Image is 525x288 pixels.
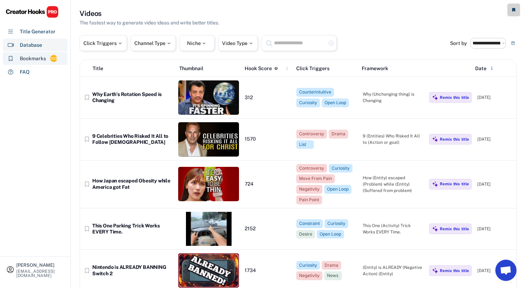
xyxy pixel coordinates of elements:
div: Drama [325,262,338,269]
button: bookmark_border [83,181,91,188]
div: [PERSON_NAME] [16,263,64,267]
div: Nintendo is ALREADY BANNING Switch 2 [92,264,173,277]
div: Framework [362,65,421,72]
div: Click Triggers [83,41,123,46]
img: MagicMajor%20%28Purple%29.svg [432,181,438,187]
div: Controversy [299,131,324,137]
div: Curiosity [299,100,317,106]
div: Move From Pain [299,176,332,182]
button: bookmark_border [83,94,91,101]
div: 1734 [245,267,291,274]
div: [DATE] [477,267,513,274]
img: thumbnail%20%2851%29.jpg [178,167,239,201]
img: thumbnail%20%2869%29.jpg [178,122,239,157]
div: [DATE] [477,94,513,101]
div: [DATE] [477,226,513,232]
div: How (Entity) escaped (Problem) while (Entity) (Suffered from problem) [363,175,424,194]
div: This One Parking Trick Works EVERY Time. [92,223,173,235]
div: Remix this title [440,226,469,231]
div: Thumbnail [179,65,239,72]
button: bookmark_border [83,267,91,274]
div: Constraint [299,221,320,227]
div: Database [20,41,42,49]
div: Drama [332,131,345,137]
div: This One (Activity) Trick Works EVERY Time. [363,222,424,235]
div: Remix this title [440,137,469,142]
button: bookmark_border [83,225,91,232]
div: How Japan escaped Obesity while America got Fat [92,178,173,190]
div: Niche [187,41,207,46]
div: 724 [245,181,291,187]
img: thumbnail%20%2862%29.jpg [178,80,239,115]
div: Remix this title [440,95,469,100]
img: MagicMajor%20%28Purple%29.svg [432,267,438,274]
img: thumbnail%20%2836%29.jpg [178,253,239,288]
div: Bookmarks [20,55,46,62]
div: Click Triggers [296,65,356,72]
h3: Videos [80,9,101,18]
div: Open Loop [320,231,341,237]
div: List [299,142,311,148]
button: highlight_remove [328,40,334,46]
div: Hook Score [245,65,272,72]
a: Open chat [495,260,517,281]
div: 9 (Entities) Who Risked It All to (Action or goal) [363,133,424,146]
div: Curiosity [332,165,350,171]
div: Why Earth’s Rotation Speed is Changing [92,91,173,104]
div: Pain Point [299,197,319,203]
div: Open Loop [325,100,346,106]
button: bookmark_border [83,136,91,143]
div: Sort by [450,41,467,46]
div: Controversy [299,165,324,171]
div: Channel Type [134,41,172,46]
div: News [327,273,339,279]
div: [DATE] [477,136,513,142]
img: CHPRO%20Logo.svg [6,6,59,18]
img: MagicMajor%20%28Purple%29.svg [432,136,438,142]
div: Open Loop [327,186,349,192]
img: MagicMajor%20%28Purple%29.svg [432,94,438,101]
div: [EMAIL_ADDRESS][DOMAIN_NAME] [16,269,64,278]
div: The fastest way to generate video ideas and write better titles. [80,19,219,27]
div: Negativity [299,273,320,279]
div: 9 Celebrities Who Risked It All to Follow [DEMOGRAPHIC_DATA] [92,133,173,146]
div: FAQ [20,68,30,76]
div: 2152 [245,226,291,232]
div: [DATE] [477,181,513,187]
div: Counterintuitive [299,89,331,95]
div: 103 [50,56,57,62]
img: thumbnail%20%2864%29.jpg [178,212,239,246]
div: 1570 [245,136,291,142]
div: (Entity) is ALREADY (Negative Action) (Entity) [363,264,424,277]
div: Remix this title [440,268,469,273]
div: Negativity [299,186,320,192]
div: Title Generator [20,28,56,35]
div: 312 [245,95,291,101]
div: Curiosity [299,262,317,269]
div: Video Type [222,41,254,46]
div: Curiosity [327,221,345,227]
div: Desire [299,231,312,237]
div: Why (Unchanging thing) is Changing [363,91,424,104]
div: Date [475,65,486,72]
div: Title [93,65,103,72]
img: MagicMajor%20%28Purple%29.svg [432,226,438,232]
div: Remix this title [440,181,469,186]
